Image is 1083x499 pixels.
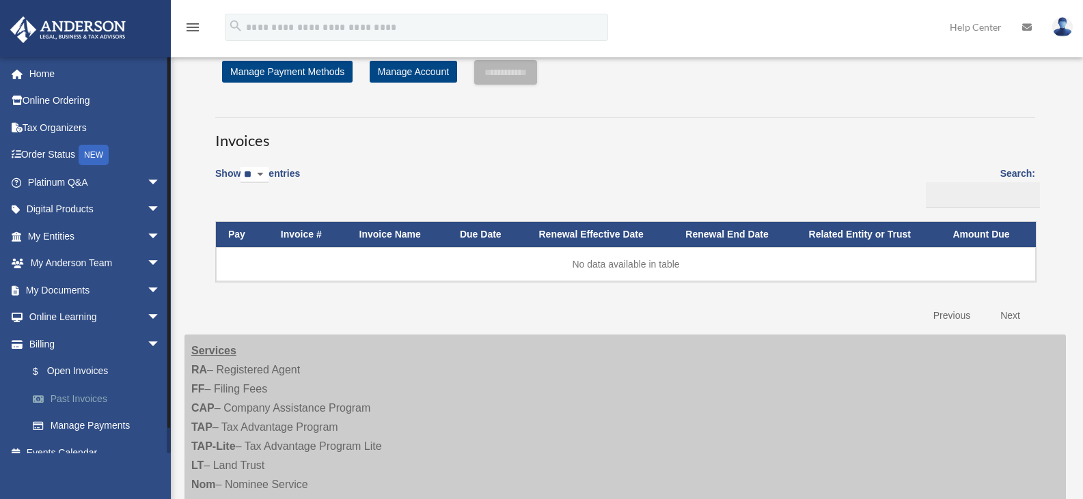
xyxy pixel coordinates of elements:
[215,117,1035,152] h3: Invoices
[10,276,181,304] a: My Documentsarrow_drop_down
[10,169,181,196] a: Platinum Q&Aarrow_drop_down
[940,222,1036,247] th: Amount Due: activate to sort column ascending
[10,87,181,115] a: Online Ordering
[10,304,181,331] a: Online Learningarrow_drop_down
[191,345,236,356] strong: Services
[926,182,1040,208] input: Search:
[10,250,181,277] a: My Anderson Teamarrow_drop_down
[10,60,181,87] a: Home
[6,16,130,43] img: Anderson Advisors Platinum Portal
[269,222,347,247] th: Invoice #: activate to sort column ascending
[19,385,181,412] a: Past Invoices
[191,479,216,490] strong: Nom
[228,18,243,33] i: search
[147,330,174,358] span: arrow_drop_down
[1052,17,1073,37] img: User Pic
[241,167,269,183] select: Showentries
[147,304,174,332] span: arrow_drop_down
[216,222,269,247] th: Pay: activate to sort column descending
[19,358,174,386] a: $Open Invoices
[10,196,181,223] a: Digital Productsarrow_drop_down
[147,223,174,251] span: arrow_drop_down
[191,364,207,375] strong: RA
[191,402,215,414] strong: CAP
[673,222,796,247] th: Renewal End Date: activate to sort column ascending
[797,222,941,247] th: Related Entity or Trust: activate to sort column ascending
[222,61,353,83] a: Manage Payment Methods
[10,141,181,169] a: Order StatusNEW
[10,223,181,250] a: My Entitiesarrow_drop_down
[79,145,109,165] div: NEW
[526,222,673,247] th: Renewal Effective Date: activate to sort column ascending
[147,169,174,197] span: arrow_drop_down
[191,459,204,471] strong: LT
[215,165,300,197] label: Show entries
[216,247,1036,281] td: No data available in table
[184,19,201,35] i: menu
[40,363,47,380] span: $
[370,61,457,83] a: Manage Account
[147,276,174,304] span: arrow_drop_down
[10,330,181,358] a: Billingarrow_drop_down
[184,24,201,35] a: menu
[19,412,181,440] a: Manage Payments
[10,439,181,466] a: Events Calendar
[347,222,448,247] th: Invoice Name: activate to sort column ascending
[921,165,1035,208] label: Search:
[990,302,1030,330] a: Next
[191,383,205,395] strong: FF
[923,302,981,330] a: Previous
[448,222,527,247] th: Due Date: activate to sort column ascending
[147,250,174,278] span: arrow_drop_down
[191,440,236,452] strong: TAP-Lite
[10,114,181,141] a: Tax Organizers
[147,196,174,224] span: arrow_drop_down
[191,421,213,433] strong: TAP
